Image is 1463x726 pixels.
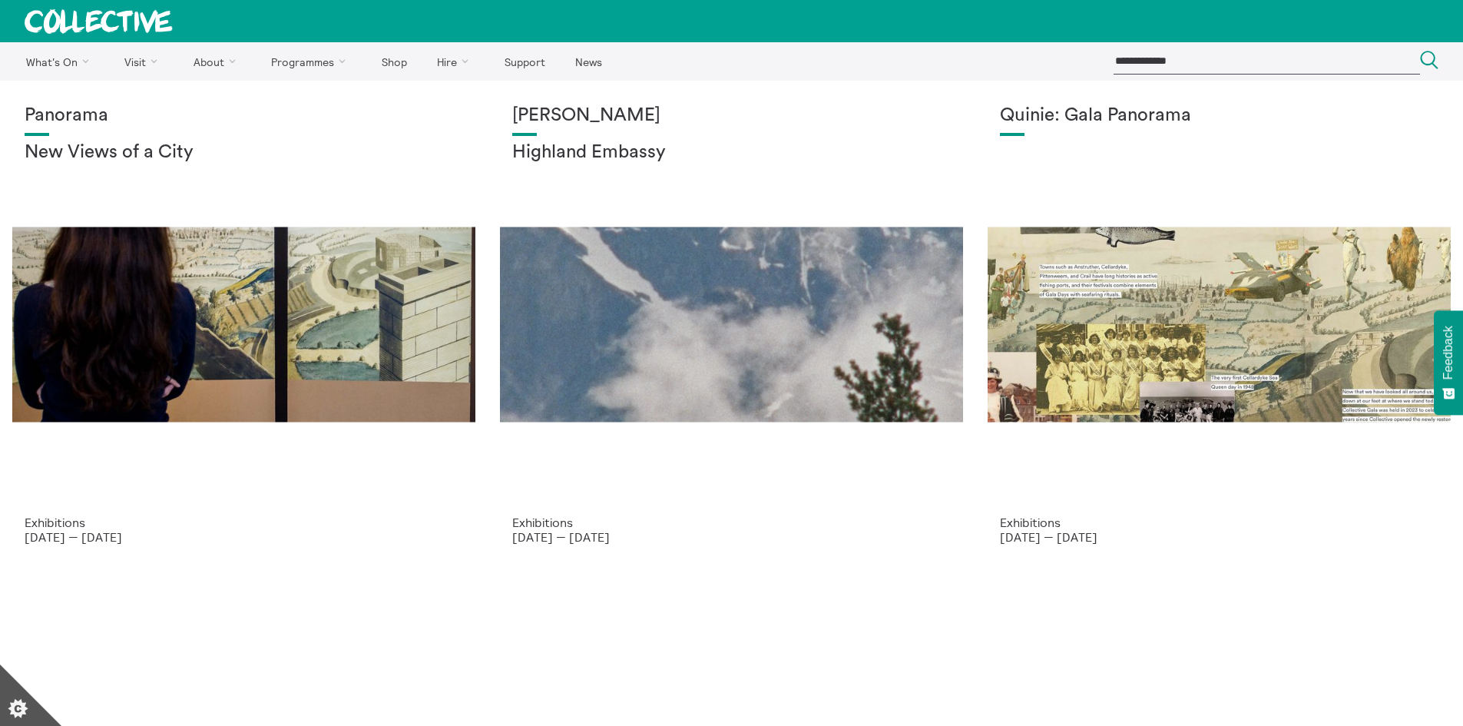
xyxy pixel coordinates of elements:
a: Shop [368,42,420,81]
a: Support [491,42,558,81]
h1: Panorama [25,105,463,127]
a: Josie Vallely Quinie: Gala Panorama Exhibitions [DATE] — [DATE] [975,81,1463,569]
a: Solar wheels 17 [PERSON_NAME] Highland Embassy Exhibitions [DATE] — [DATE] [488,81,975,569]
a: What's On [12,42,108,81]
p: Exhibitions [512,515,951,529]
h2: New Views of a City [25,142,463,164]
a: News [561,42,615,81]
a: Programmes [258,42,366,81]
span: Feedback [1441,326,1455,380]
p: [DATE] — [DATE] [1000,530,1438,544]
a: Hire [424,42,488,81]
h2: Highland Embassy [512,142,951,164]
a: Visit [111,42,177,81]
h1: [PERSON_NAME] [512,105,951,127]
p: Exhibitions [1000,515,1438,529]
a: About [180,42,255,81]
p: [DATE] — [DATE] [512,530,951,544]
p: [DATE] — [DATE] [25,530,463,544]
p: Exhibitions [25,515,463,529]
button: Feedback - Show survey [1434,310,1463,415]
h1: Quinie: Gala Panorama [1000,105,1438,127]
